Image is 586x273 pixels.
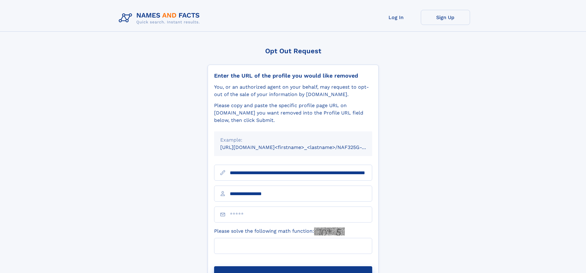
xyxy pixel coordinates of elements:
[220,144,384,150] small: [URL][DOMAIN_NAME]<firstname>_<lastname>/NAF325G-xxxxxxxx
[208,47,379,55] div: Opt Out Request
[372,10,421,25] a: Log In
[214,227,345,235] label: Please solve the following math function:
[214,102,372,124] div: Please copy and paste the specific profile page URL on [DOMAIN_NAME] you want removed into the Pr...
[116,10,205,26] img: Logo Names and Facts
[214,72,372,79] div: Enter the URL of the profile you would like removed
[421,10,470,25] a: Sign Up
[214,83,372,98] div: You, or an authorized agent on your behalf, may request to opt-out of the sale of your informatio...
[220,136,366,144] div: Example:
